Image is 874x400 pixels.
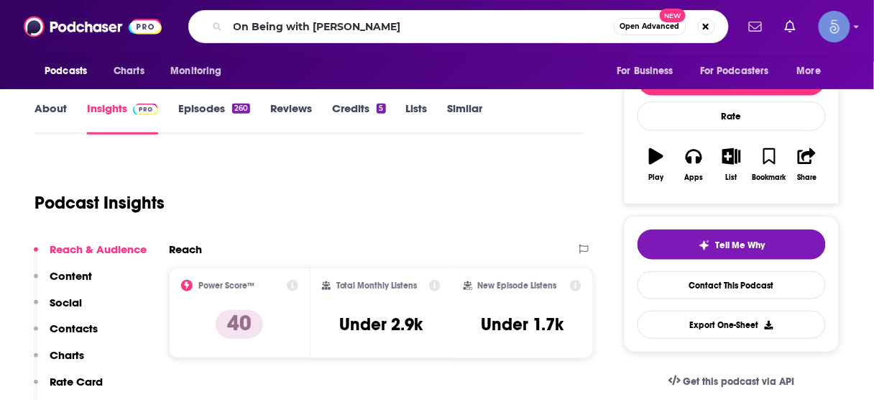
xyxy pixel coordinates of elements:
[750,139,788,191] button: Bookmark
[819,11,850,42] img: User Profile
[198,281,254,291] h2: Power Score™
[700,61,769,81] span: For Podcasters
[34,296,82,322] button: Social
[685,173,704,182] div: Apps
[638,101,826,131] div: Rate
[34,192,165,214] h1: Podcast Insights
[133,104,158,115] img: Podchaser Pro
[797,61,822,81] span: More
[34,101,67,135] a: About
[50,242,147,256] p: Reach & Audience
[104,58,153,85] a: Charts
[178,101,250,135] a: Episodes260
[649,173,664,182] div: Play
[726,173,737,182] div: List
[50,269,92,283] p: Content
[607,58,691,85] button: open menu
[660,9,686,22] span: New
[24,13,162,40] img: Podchaser - Follow, Share and Rate Podcasts
[336,281,418,291] h2: Total Monthly Listens
[87,101,158,135] a: InsightsPodchaser Pro
[657,364,806,399] a: Get this podcast via API
[620,23,680,30] span: Open Advanced
[377,104,385,114] div: 5
[448,101,483,135] a: Similar
[170,61,221,81] span: Monitoring
[34,58,106,85] button: open menu
[614,18,686,35] button: Open AdvancedNew
[638,229,826,260] button: tell me why sparkleTell Me Why
[797,173,816,182] div: Share
[716,240,765,251] span: Tell Me Why
[699,240,710,251] img: tell me why sparkle
[332,101,385,135] a: Credits5
[478,281,557,291] h2: New Episode Listens
[188,10,729,43] div: Search podcasts, credits, & more...
[638,139,675,191] button: Play
[779,14,801,39] a: Show notifications dropdown
[691,58,790,85] button: open menu
[339,314,423,335] h3: Under 2.9k
[50,375,103,388] p: Rate Card
[228,15,614,38] input: Search podcasts, credits, & more...
[684,376,795,388] span: Get this podcast via API
[743,14,768,39] a: Show notifications dropdown
[216,310,263,339] p: 40
[819,11,850,42] span: Logged in as Spiral5-G1
[617,61,673,81] span: For Business
[34,242,147,269] button: Reach & Audience
[50,322,98,335] p: Contacts
[638,311,826,339] button: Export One-Sheet
[34,322,98,348] button: Contacts
[638,271,826,299] a: Contact This Podcast
[34,348,84,375] button: Charts
[406,101,428,135] a: Lists
[675,139,712,191] button: Apps
[713,139,750,191] button: List
[819,11,850,42] button: Show profile menu
[232,104,250,114] div: 260
[753,173,786,182] div: Bookmark
[50,348,84,362] p: Charts
[169,242,202,256] h2: Reach
[160,58,240,85] button: open menu
[50,296,82,309] p: Social
[114,61,144,81] span: Charts
[788,139,826,191] button: Share
[34,269,92,296] button: Content
[787,58,839,85] button: open menu
[481,314,563,335] h3: Under 1.7k
[45,61,87,81] span: Podcasts
[270,101,312,135] a: Reviews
